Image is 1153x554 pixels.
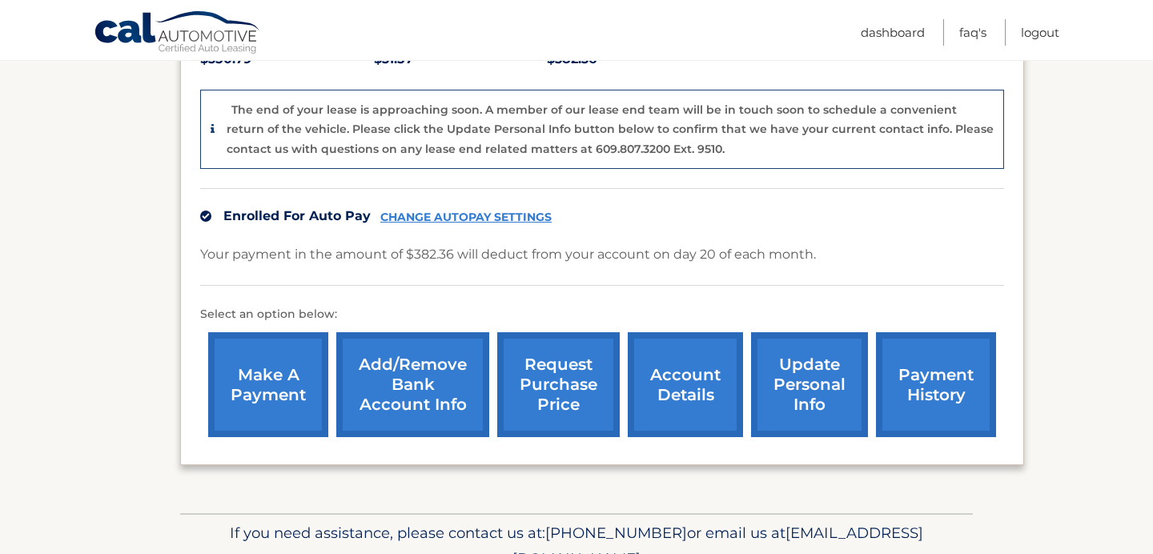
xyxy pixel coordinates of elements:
a: FAQ's [959,19,986,46]
p: The end of your lease is approaching soon. A member of our lease end team will be in touch soon t... [227,102,994,156]
a: account details [628,332,743,437]
span: [PHONE_NUMBER] [545,524,687,542]
a: make a payment [208,332,328,437]
span: Enrolled For Auto Pay [223,208,371,223]
p: Your payment in the amount of $382.36 will deduct from your account on day 20 of each month. [200,243,816,266]
img: check.svg [200,211,211,222]
a: Add/Remove bank account info [336,332,489,437]
a: Logout [1021,19,1059,46]
a: CHANGE AUTOPAY SETTINGS [380,211,552,224]
a: request purchase price [497,332,620,437]
a: update personal info [751,332,868,437]
a: payment history [876,332,996,437]
a: Cal Automotive [94,10,262,57]
p: Select an option below: [200,305,1004,324]
a: Dashboard [861,19,925,46]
